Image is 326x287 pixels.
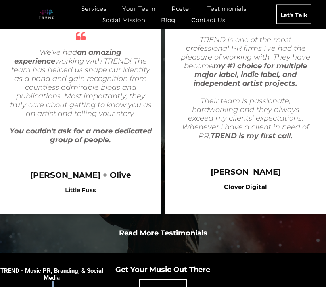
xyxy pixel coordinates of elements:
b: TREND is my first call. [211,131,293,140]
span: We've had working with TREND! The team has helped us shape our identity as a band and gain recogn... [10,48,151,118]
a: Services [73,3,115,14]
i: Their team is passionate, hardworking and they always exceed my clients’ expectations. Whenever I... [182,96,309,140]
b: Clover Digital [224,183,267,191]
a: Your Team [114,3,163,14]
iframe: Chat Widget [183,195,326,287]
img: logo [39,9,55,19]
span: Let's Talk [280,5,307,25]
a: Contact Us [183,14,234,26]
i: TREND is one of the most professional PR firms I’ve had the pleasure of working with. They have b... [181,35,310,88]
a: Blog [153,14,183,26]
b: You couldn't ask for a more dedicated group of people. [10,127,152,144]
a: Read More Testimonials [119,229,207,237]
b: an amazing experience [14,48,121,65]
a: Let's Talk [276,4,311,24]
a: Social Mission [94,14,153,26]
span: Little Fuss [65,186,96,194]
span: TREND - Music PR, Branding, & Social Media [0,267,103,281]
span: Get Your Music Out There [115,265,210,274]
a: Roster [163,3,199,14]
span: [PERSON_NAME] [211,167,281,177]
span: [PERSON_NAME] + Olive [30,170,131,180]
b: my #1 choice for multiple major label, indie label, and independent artist projects. [194,62,307,88]
a: Testimonials [199,3,254,14]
